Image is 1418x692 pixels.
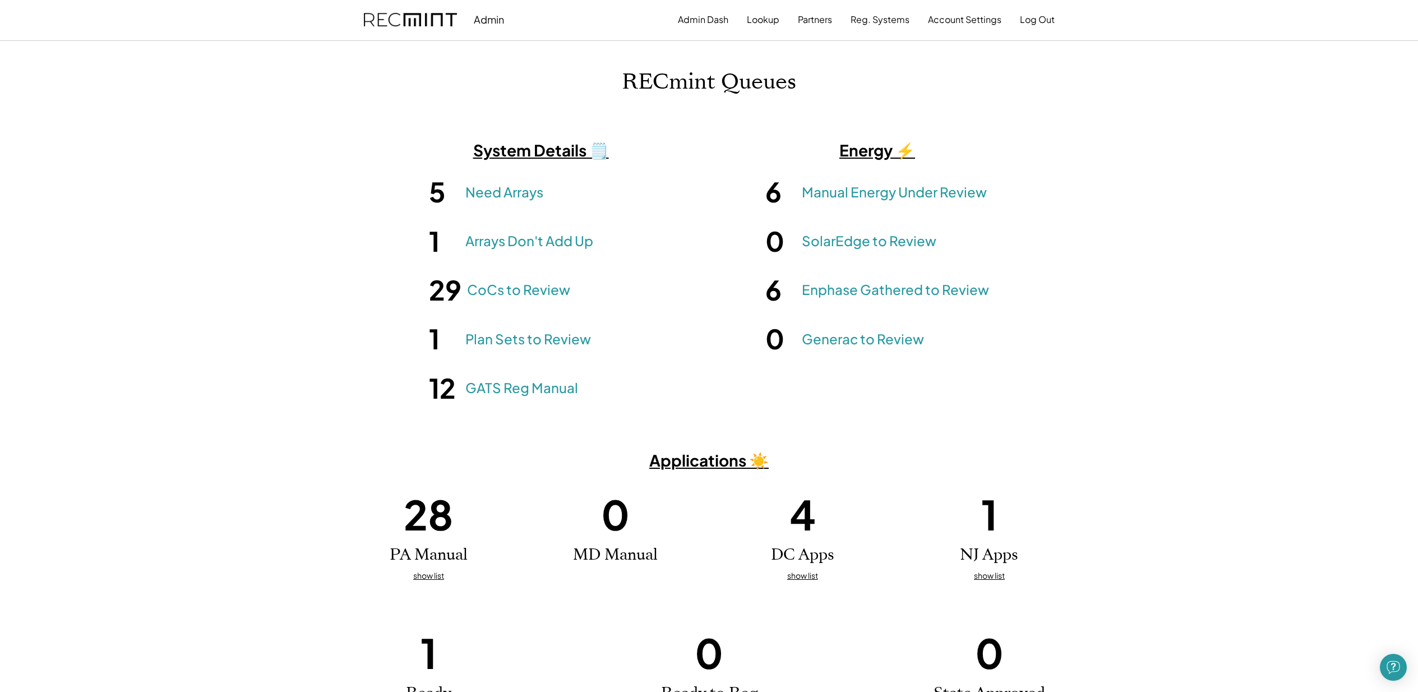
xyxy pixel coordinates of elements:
[975,626,1004,679] h1: 0
[465,379,578,398] a: GATS Reg Manual
[765,273,796,307] h1: 6
[465,232,593,251] a: Arrays Don't Add Up
[802,232,936,251] a: SolarEdge to Review
[678,8,728,31] button: Admin Dash
[787,570,818,580] u: show list
[771,546,834,565] h2: DC Apps
[429,224,460,259] h1: 1
[765,321,796,356] h1: 0
[390,546,468,565] h2: PA Manual
[802,280,989,299] a: Enphase Gathered to Review
[1380,654,1407,681] div: Open Intercom Messenger
[413,570,444,580] u: show list
[851,8,909,31] button: Reg. Systems
[798,8,832,31] button: Partners
[747,8,779,31] button: Lookup
[622,69,796,95] h1: RECmint Queues
[401,140,681,160] h3: System Details 🗒️
[601,488,630,541] h1: 0
[737,140,1018,160] h3: Energy ⚡
[789,488,816,541] h1: 4
[465,330,591,349] a: Plan Sets to Review
[974,570,1005,580] u: show list
[765,224,796,259] h1: 0
[429,174,460,209] h1: 5
[802,330,924,349] a: Generac to Review
[429,321,460,356] h1: 1
[467,280,570,299] a: CoCs to Review
[364,13,457,27] img: recmint-logotype%403x.png
[429,273,461,307] h1: 29
[429,371,460,405] h1: 12
[1020,8,1055,31] button: Log Out
[474,13,504,26] div: Admin
[573,546,658,565] h2: MD Manual
[960,546,1018,565] h2: NJ Apps
[928,8,1001,31] button: Account Settings
[802,183,987,202] a: Manual Energy Under Review
[465,183,543,202] a: Need Arrays
[981,488,997,541] h1: 1
[695,626,723,679] h1: 0
[404,488,454,541] h1: 28
[765,174,796,209] h1: 6
[421,626,437,679] h1: 1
